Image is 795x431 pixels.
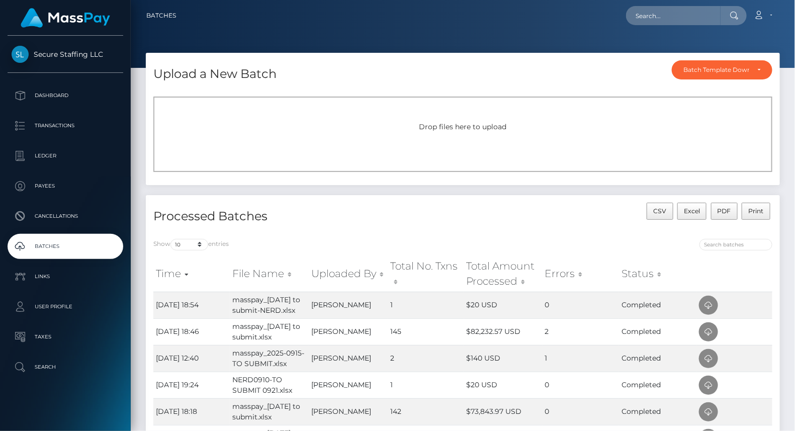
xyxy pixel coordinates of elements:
[699,239,772,250] input: Search batches
[153,256,230,292] th: Time: activate to sort column ascending
[153,239,229,250] label: Show entries
[153,398,230,425] td: [DATE] 18:18
[683,66,749,74] div: Batch Template Download
[388,318,464,345] td: 145
[543,256,620,292] th: Errors: activate to sort column ascending
[8,113,123,138] a: Transactions
[419,122,507,131] span: Drop files here to upload
[8,355,123,380] a: Search
[388,256,464,292] th: Total No. Txns: activate to sort column ascending
[619,398,696,425] td: Completed
[12,179,119,194] p: Payees
[464,372,543,398] td: $20 USD
[170,239,208,250] select: Showentries
[230,292,309,318] td: masspay_[DATE] to submit-NERD.xlsx
[12,88,119,103] p: Dashboard
[672,60,772,79] button: Batch Template Download
[12,118,119,133] p: Transactions
[12,209,119,224] p: Cancellations
[464,345,543,372] td: $140 USD
[146,5,176,26] a: Batches
[12,299,119,314] p: User Profile
[464,318,543,345] td: $82,232.57 USD
[8,83,123,108] a: Dashboard
[8,264,123,289] a: Links
[464,256,543,292] th: Total Amount Processed: activate to sort column ascending
[230,398,309,425] td: masspay_[DATE] to submit.xlsx
[8,324,123,350] a: Taxes
[309,372,388,398] td: [PERSON_NAME]
[388,345,464,372] td: 2
[749,207,764,215] span: Print
[543,345,620,372] td: 1
[230,345,309,372] td: masspay_2025-0915-TO SUBMIT.xlsx
[619,345,696,372] td: Completed
[12,329,119,344] p: Taxes
[153,208,456,225] h4: Processed Batches
[543,372,620,398] td: 0
[8,50,123,59] span: Secure Staffing LLC
[12,269,119,284] p: Links
[230,318,309,345] td: masspay_[DATE] to submit.xlsx
[543,318,620,345] td: 2
[309,256,388,292] th: Uploaded By: activate to sort column ascending
[8,294,123,319] a: User Profile
[153,345,230,372] td: [DATE] 12:40
[8,204,123,229] a: Cancellations
[677,203,707,220] button: Excel
[543,292,620,318] td: 0
[153,65,277,83] h4: Upload a New Batch
[653,207,666,215] span: CSV
[309,292,388,318] td: [PERSON_NAME]
[464,292,543,318] td: $20 USD
[543,398,620,425] td: 0
[619,372,696,398] td: Completed
[626,6,721,25] input: Search...
[12,46,29,63] img: Secure Staffing LLC
[619,318,696,345] td: Completed
[309,345,388,372] td: [PERSON_NAME]
[12,360,119,375] p: Search
[153,292,230,318] td: [DATE] 18:54
[388,398,464,425] td: 142
[684,207,700,215] span: Excel
[619,256,696,292] th: Status: activate to sort column ascending
[388,372,464,398] td: 1
[309,318,388,345] td: [PERSON_NAME]
[153,372,230,398] td: [DATE] 19:24
[12,148,119,163] p: Ledger
[8,234,123,259] a: Batches
[8,143,123,168] a: Ledger
[647,203,673,220] button: CSV
[388,292,464,318] td: 1
[309,398,388,425] td: [PERSON_NAME]
[153,318,230,345] td: [DATE] 18:46
[718,207,731,215] span: PDF
[21,8,110,28] img: MassPay Logo
[711,203,738,220] button: PDF
[619,292,696,318] td: Completed
[464,398,543,425] td: $73,843.97 USD
[230,372,309,398] td: NERD0910-TO SUBMIT 0921.xlsx
[8,174,123,199] a: Payees
[230,256,309,292] th: File Name: activate to sort column ascending
[12,239,119,254] p: Batches
[742,203,770,220] button: Print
